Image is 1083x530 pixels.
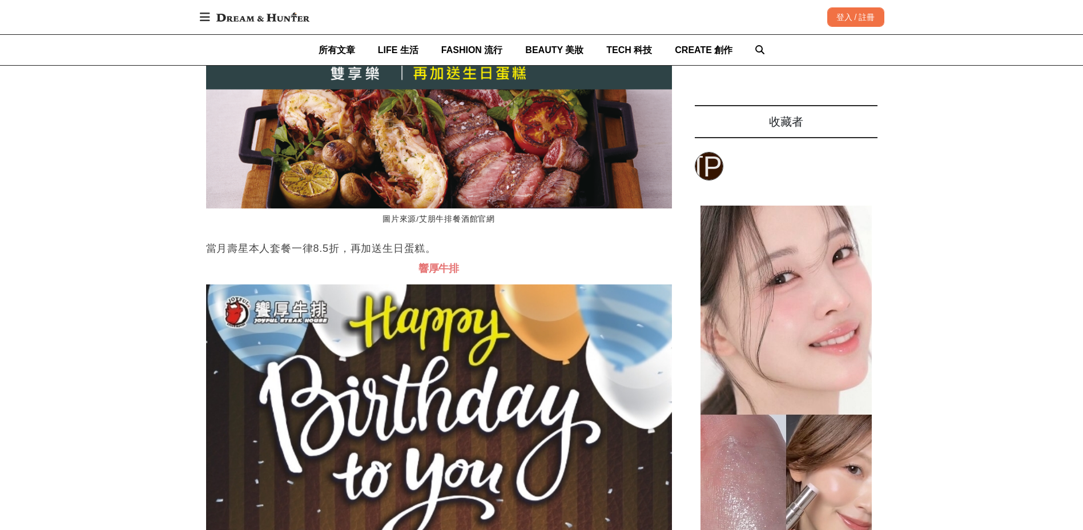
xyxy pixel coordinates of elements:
[206,240,672,257] p: 當月壽星本人套餐一律8.5折，再加送生日蛋糕。
[441,35,503,65] a: FASHION 流行
[418,263,459,274] span: 響厚牛排
[319,35,355,65] a: 所有文章
[606,35,652,65] a: TECH 科技
[695,152,723,180] a: [PERSON_NAME]
[675,35,732,65] a: CREATE 創作
[769,115,803,128] span: 收藏者
[206,36,672,208] img: 2025生日優惠餐廳，9月壽星優惠慶祝生日訂起來，當月壽星優惠&當日壽星免費一次看
[206,208,672,231] figcaption: 圖片來源/艾朋牛排餐酒館官網
[378,45,418,55] span: LIFE 生活
[319,45,355,55] span: 所有文章
[525,45,583,55] span: BEAUTY 美妝
[675,45,732,55] span: CREATE 創作
[606,45,652,55] span: TECH 科技
[525,35,583,65] a: BEAUTY 美妝
[211,7,315,27] img: Dream & Hunter
[827,7,884,27] div: 登入 / 註冊
[441,45,503,55] span: FASHION 流行
[378,35,418,65] a: LIFE 生活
